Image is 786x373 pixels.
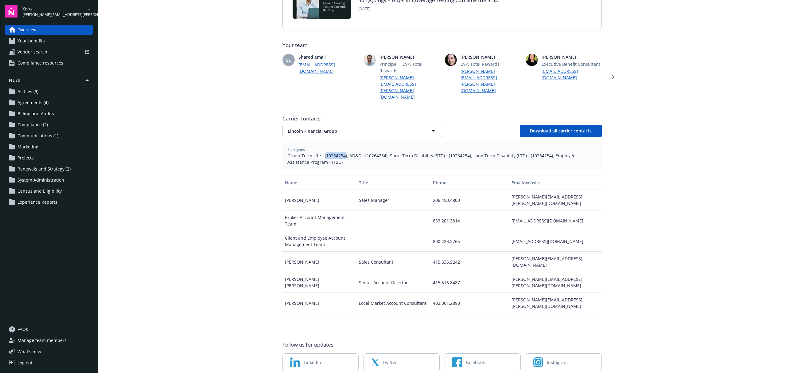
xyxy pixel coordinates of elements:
[430,252,509,272] div: 415.635.5242
[5,36,93,46] a: Your benefits
[509,252,601,272] div: [PERSON_NAME][EMAIL_ADDRESS][DOMAIN_NAME]
[18,109,54,119] span: Billing and Audits
[356,190,430,210] div: Sales Manager
[282,341,333,348] span: Follow us for updates
[5,120,93,130] a: Compliance (2)
[607,72,617,82] a: Next
[18,197,57,207] span: Experience Reports
[542,61,602,67] span: Executive Benefit Consultant
[18,25,37,35] span: Overview
[18,131,58,141] span: Communications (1)
[287,152,597,165] span: Group Term Life - (10264254), AD&D - (10264254), Short Term Disability (STD) - (10264254), Long T...
[285,179,354,186] div: Name
[509,175,601,190] button: Email/website
[282,190,356,210] div: [PERSON_NAME]
[520,125,602,137] button: Download all carrier contacts
[282,175,356,190] button: Name
[22,5,93,18] button: Xero[PERSON_NAME][EMAIL_ADDRESS][PERSON_NAME][DOMAIN_NAME]arrowDropDown
[18,153,34,163] span: Projects
[430,190,509,210] div: 206.450.4800
[304,359,321,366] span: LinkedIn
[383,359,397,366] span: Twitter
[5,197,93,207] a: Experience Reports
[356,272,430,293] div: Senior Account Director
[5,348,51,355] button: What's new
[5,47,93,57] a: Vendor search
[298,54,359,60] span: Shared email
[18,324,28,334] span: FAQs
[509,272,601,293] div: [PERSON_NAME][EMAIL_ADDRESS][PERSON_NAME][DOMAIN_NAME]
[461,61,521,67] span: EVP, Total Rewards
[509,190,601,210] div: [PERSON_NAME][EMAIL_ADDRESS][PERSON_NAME][DOMAIN_NAME]
[359,179,428,186] div: Title
[18,98,49,108] span: Agreements (4)
[22,12,85,18] span: [PERSON_NAME][EMAIL_ADDRESS][PERSON_NAME][DOMAIN_NAME]
[18,348,41,355] span: What ' s new
[5,25,93,35] a: Overview
[379,61,440,74] span: Principal | EVP, Total Rewards
[461,54,521,60] span: [PERSON_NAME]
[282,115,602,122] span: Carrier contacts
[18,47,47,57] span: Vendor search
[430,293,509,313] div: 402.361.2890
[526,353,602,371] a: Instagram
[282,353,359,371] a: LinkedIn
[364,353,440,371] a: Twitter
[430,210,509,231] div: 833.261.3814
[356,252,430,272] div: Sales Consultant
[433,179,507,186] div: Phone
[282,272,356,293] div: [PERSON_NAME] [PERSON_NAME]
[282,293,356,313] div: [PERSON_NAME]
[85,6,93,13] a: arrowDropDown
[5,58,93,68] a: Compliance resources
[466,359,485,366] span: Facebook
[547,359,568,366] span: Instagram
[18,36,45,46] span: Your benefits
[5,109,93,119] a: Billing and Audits
[5,153,93,163] a: Projects
[5,336,93,345] a: Manage team members
[18,358,33,368] div: Log out
[5,98,93,108] a: Agreements (4)
[5,87,93,96] a: All files (9)
[298,61,359,74] a: [EMAIL_ADDRESS][DOMAIN_NAME]
[364,54,376,66] img: photo
[509,293,601,313] div: [PERSON_NAME][EMAIL_ADDRESS][PERSON_NAME][DOMAIN_NAME]
[542,54,602,60] span: [PERSON_NAME]
[542,68,602,81] a: [EMAIL_ADDRESS][DOMAIN_NAME]
[18,164,71,174] span: Renewals and Strategy (2)
[287,147,597,152] span: Plan types
[282,210,356,231] div: Broker Account Management Team
[379,74,440,100] a: [PERSON_NAME][EMAIL_ADDRESS][PERSON_NAME][DOMAIN_NAME]
[430,231,509,252] div: 800.423.2765
[445,353,521,371] a: Facebook
[430,175,509,190] button: Phone
[356,293,430,313] div: Local Market Account Consultant
[509,231,601,252] div: [EMAIL_ADDRESS][DOMAIN_NAME]
[5,186,93,196] a: Census and Eligibility
[356,175,430,190] button: Title
[286,57,291,63] span: SE
[18,58,63,68] span: Compliance resources
[526,54,538,66] img: photo
[282,252,356,272] div: [PERSON_NAME]
[430,272,509,293] div: 415.516.8487
[530,128,592,134] span: Download all carrier contacts
[282,41,602,49] span: Your team
[18,186,62,196] span: Census and Eligibility
[18,87,38,96] span: All files (9)
[5,175,93,185] a: System Administration
[461,68,521,94] a: [PERSON_NAME][EMAIL_ADDRESS][PERSON_NAME][DOMAIN_NAME]
[18,120,48,130] span: Compliance (2)
[358,6,499,12] span: [DATE]
[22,6,85,12] span: Xero
[282,231,356,252] div: Client and Employee Account Management Team
[5,5,18,18] img: navigator-logo.svg
[282,125,442,137] button: Lincoln Financial Group
[5,164,93,174] a: Renewals and Strategy (2)
[5,131,93,141] a: Communications (1)
[288,128,415,134] span: Lincoln Financial Group
[18,336,67,345] span: Manage team members
[445,54,457,66] img: photo
[5,324,93,334] a: FAQs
